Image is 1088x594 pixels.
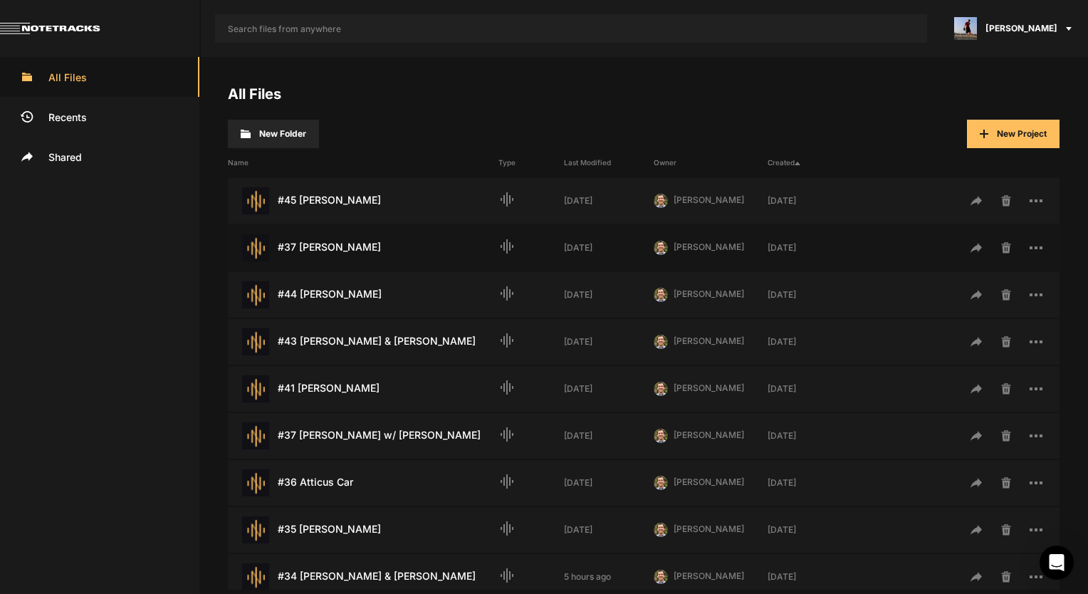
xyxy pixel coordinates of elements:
mat-icon: Audio [498,567,516,584]
div: Name [228,157,498,168]
mat-icon: Audio [498,426,516,443]
div: [DATE] [768,335,857,348]
a: All Files [228,85,281,103]
img: 424769395311cb87e8bb3f69157a6d24 [654,335,668,349]
div: Open Intercom Messenger [1040,546,1074,580]
div: Last Modified [564,157,654,168]
div: [DATE] [564,523,654,536]
mat-icon: Audio [498,285,516,302]
div: #36 Atticus Car [228,469,498,496]
div: [DATE] [564,241,654,254]
div: [DATE] [768,476,857,489]
div: [DATE] [768,429,857,442]
div: [DATE] [564,429,654,442]
img: 424769395311cb87e8bb3f69157a6d24 [654,476,668,490]
img: ACg8ocJ5zrP0c3SJl5dKscm-Goe6koz8A9fWD7dpguHuX8DX5VIxymM=s96-c [954,17,977,40]
div: [DATE] [768,288,857,301]
img: star-track.png [242,234,269,261]
div: Owner [654,157,768,168]
img: star-track.png [242,375,269,402]
span: [PERSON_NAME] [674,194,744,205]
div: [DATE] [768,382,857,395]
span: [PERSON_NAME] [674,429,744,440]
mat-icon: Audio [498,520,516,537]
img: star-track.png [242,328,269,355]
div: #41 [PERSON_NAME] [228,375,498,402]
div: Type [498,157,564,168]
img: star-track.png [242,469,269,496]
div: #35 [PERSON_NAME] [228,516,498,543]
button: New Folder [228,120,319,148]
img: 424769395311cb87e8bb3f69157a6d24 [654,523,668,537]
div: [DATE] [768,194,857,207]
img: star-track.png [242,187,269,214]
div: #37 [PERSON_NAME] [228,234,498,261]
span: [PERSON_NAME] [985,22,1057,35]
img: 424769395311cb87e8bb3f69157a6d24 [654,429,668,443]
mat-icon: Audio [498,332,516,349]
div: 5 hours ago [564,570,654,583]
span: [PERSON_NAME] [674,288,744,299]
img: 424769395311cb87e8bb3f69157a6d24 [654,382,668,396]
mat-icon: Audio [498,238,516,255]
div: [DATE] [564,288,654,301]
div: #43 [PERSON_NAME] & [PERSON_NAME] [228,328,498,355]
mat-icon: Audio [498,379,516,396]
div: #34 [PERSON_NAME] & [PERSON_NAME] [228,563,498,590]
img: 424769395311cb87e8bb3f69157a6d24 [654,570,668,584]
div: [DATE] [564,194,654,207]
div: [DATE] [564,335,654,348]
img: 424769395311cb87e8bb3f69157a6d24 [654,241,668,255]
div: #45 [PERSON_NAME] [228,187,498,214]
img: star-track.png [242,563,269,590]
span: [PERSON_NAME] [674,570,744,581]
img: star-track.png [242,422,269,449]
span: [PERSON_NAME] [674,241,744,252]
img: star-track.png [242,281,269,308]
div: [DATE] [768,241,857,254]
span: [PERSON_NAME] [674,335,744,346]
div: #37 [PERSON_NAME] w/ [PERSON_NAME] [228,422,498,449]
button: New Project [967,120,1060,148]
div: #44 [PERSON_NAME] [228,281,498,308]
div: [DATE] [564,382,654,395]
mat-icon: Audio [498,191,516,208]
span: New Project [997,128,1047,139]
img: star-track.png [242,516,269,543]
mat-icon: Audio [498,473,516,490]
span: [PERSON_NAME] [674,476,744,487]
img: 424769395311cb87e8bb3f69157a6d24 [654,288,668,302]
span: [PERSON_NAME] [674,523,744,534]
span: [PERSON_NAME] [674,382,744,393]
div: [DATE] [768,570,857,583]
div: Created [768,157,857,168]
div: [DATE] [564,476,654,489]
img: 424769395311cb87e8bb3f69157a6d24 [654,194,668,208]
input: Search files from anywhere [215,14,927,43]
div: [DATE] [768,523,857,536]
